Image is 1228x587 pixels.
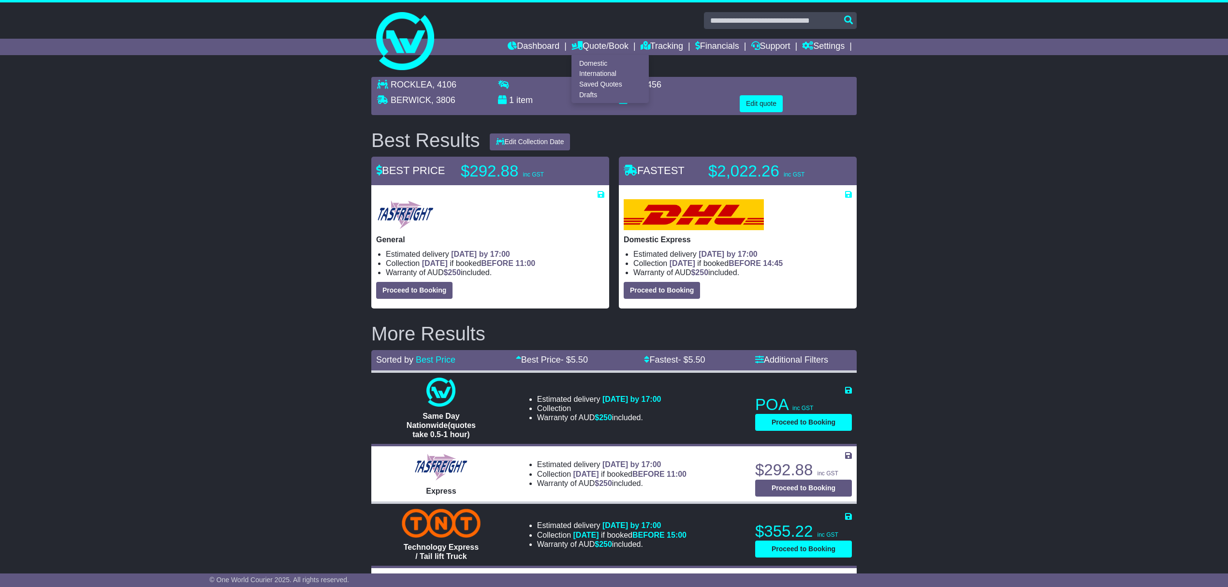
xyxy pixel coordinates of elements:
[490,133,570,150] button: Edit Collection Date
[644,355,705,365] a: Fastest- $5.50
[537,413,661,422] li: Warranty of AUD included.
[667,531,687,539] span: 15:00
[695,268,708,277] span: 250
[624,282,700,299] button: Proceed to Booking
[371,323,857,344] h2: More Results
[624,235,852,244] p: Domestic Express
[784,171,804,178] span: inc GST
[670,259,695,267] span: [DATE]
[599,413,612,422] span: 250
[573,470,687,478] span: if booked
[376,235,604,244] p: General
[632,470,665,478] span: BEFORE
[595,413,612,422] span: $
[667,470,687,478] span: 11:00
[537,460,687,469] li: Estimated delivery
[599,479,612,487] span: 250
[516,355,588,365] a: Best Price- $5.50
[537,395,661,404] li: Estimated delivery
[595,479,612,487] span: $
[571,55,649,103] div: Quote/Book
[416,355,455,365] a: Best Price
[426,487,456,495] span: Express
[537,521,687,530] li: Estimated delivery
[678,355,705,365] span: - $
[571,39,629,55] a: Quote/Book
[599,540,612,548] span: 250
[755,541,852,558] button: Proceed to Booking
[404,543,479,560] span: Technology Express / Tail lift Truck
[602,460,661,469] span: [DATE] by 17:00
[755,395,852,414] p: POA
[755,355,828,365] a: Additional Filters
[461,161,582,181] p: $292.88
[602,521,661,529] span: [DATE] by 17:00
[573,531,687,539] span: if booked
[422,259,448,267] span: [DATE]
[386,268,604,277] li: Warranty of AUD included.
[755,460,852,480] p: $292.88
[740,95,783,112] button: Edit quote
[481,259,513,267] span: BEFORE
[729,259,761,267] span: BEFORE
[537,404,661,413] li: Collection
[699,250,758,258] span: [DATE] by 17:00
[451,250,510,258] span: [DATE] by 17:00
[426,378,455,407] img: One World Courier: Same Day Nationwide(quotes take 0.5-1 hour)
[632,531,665,539] span: BEFORE
[376,282,453,299] button: Proceed to Booking
[376,355,413,365] span: Sorted by
[515,259,535,267] span: 11:00
[407,412,476,439] span: Same Day Nationwide(quotes take 0.5-1 hour)
[402,509,481,538] img: TNT Domestic: Technology Express / Tail lift Truck
[624,164,685,176] span: FASTEST
[391,80,432,89] span: ROCKLEA
[572,58,648,69] a: Domestic
[537,479,687,488] li: Warranty of AUD included.
[751,39,790,55] a: Support
[792,405,813,411] span: inc GST
[443,268,461,277] span: $
[432,80,456,89] span: , 4106
[802,39,845,55] a: Settings
[448,268,461,277] span: 250
[641,39,683,55] a: Tracking
[708,161,829,181] p: $2,022.26
[523,171,543,178] span: inc GST
[633,259,852,268] li: Collection
[630,95,644,105] span: 136
[688,355,705,365] span: 5.50
[763,259,783,267] span: 14:45
[386,249,604,259] li: Estimated delivery
[755,480,852,497] button: Proceed to Booking
[386,259,604,268] li: Collection
[391,95,431,105] span: BERWICK
[537,540,687,549] li: Warranty of AUD included.
[422,259,535,267] span: if booked
[602,395,661,403] span: [DATE] by 17:00
[572,69,648,79] a: International
[509,95,514,105] span: 1
[413,453,468,482] img: Tasfreight: Express
[817,531,838,538] span: inc GST
[691,268,708,277] span: $
[572,89,648,100] a: Drafts
[755,522,852,541] p: $355.22
[755,414,852,431] button: Proceed to Booking
[633,268,852,277] li: Warranty of AUD included.
[537,530,687,540] li: Collection
[366,130,485,151] div: Best Results
[561,355,588,365] span: - $
[376,164,445,176] span: BEST PRICE
[817,470,838,477] span: inc GST
[508,39,559,55] a: Dashboard
[571,355,588,365] span: 5.50
[573,531,599,539] span: [DATE]
[624,199,764,230] img: DHL: Domestic Express
[670,259,783,267] span: if booked
[595,540,612,548] span: $
[431,95,455,105] span: , 3806
[573,470,599,478] span: [DATE]
[376,199,435,230] img: Tasfreight: General
[695,39,739,55] a: Financials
